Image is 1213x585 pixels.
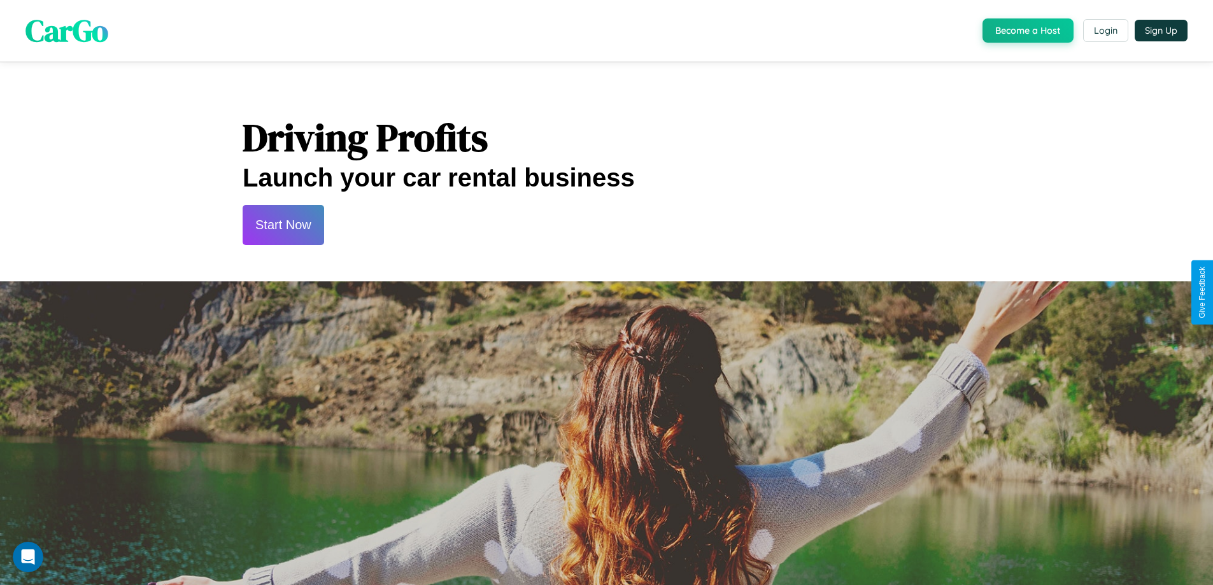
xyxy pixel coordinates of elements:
span: CarGo [25,10,108,52]
button: Sign Up [1135,20,1188,41]
h1: Driving Profits [243,111,970,164]
iframe: Intercom live chat [13,542,43,572]
button: Login [1083,19,1128,42]
div: Give Feedback [1198,267,1207,318]
h2: Launch your car rental business [243,164,970,192]
button: Start Now [243,205,324,245]
button: Become a Host [982,18,1074,43]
